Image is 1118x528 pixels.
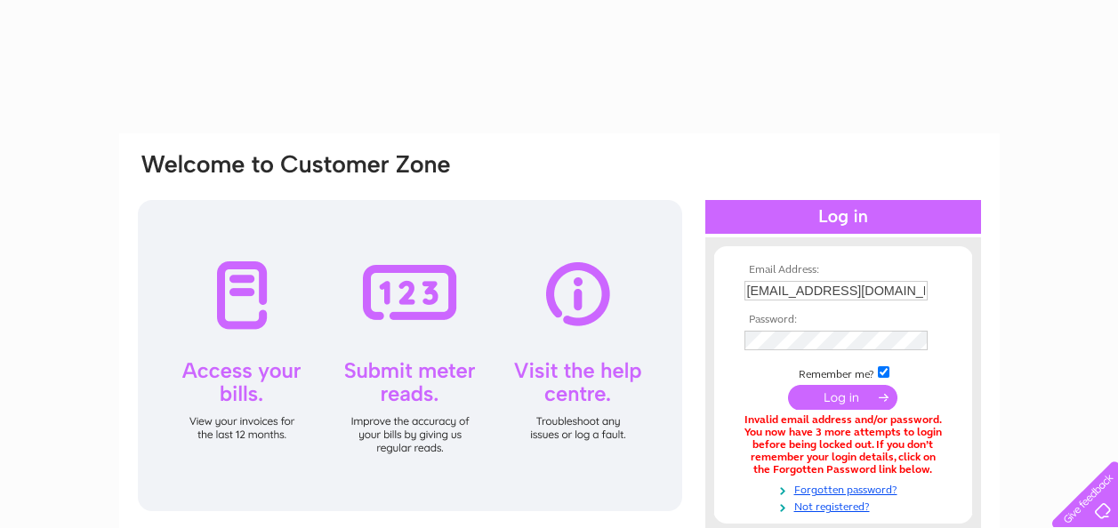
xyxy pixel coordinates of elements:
a: Not registered? [744,497,946,514]
th: Password: [740,314,946,326]
div: Invalid email address and/or password. You now have 3 more attempts to login before being locked ... [744,414,942,476]
td: Remember me? [740,364,946,381]
th: Email Address: [740,264,946,276]
input: Submit [788,385,897,410]
a: Forgotten password? [744,480,946,497]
